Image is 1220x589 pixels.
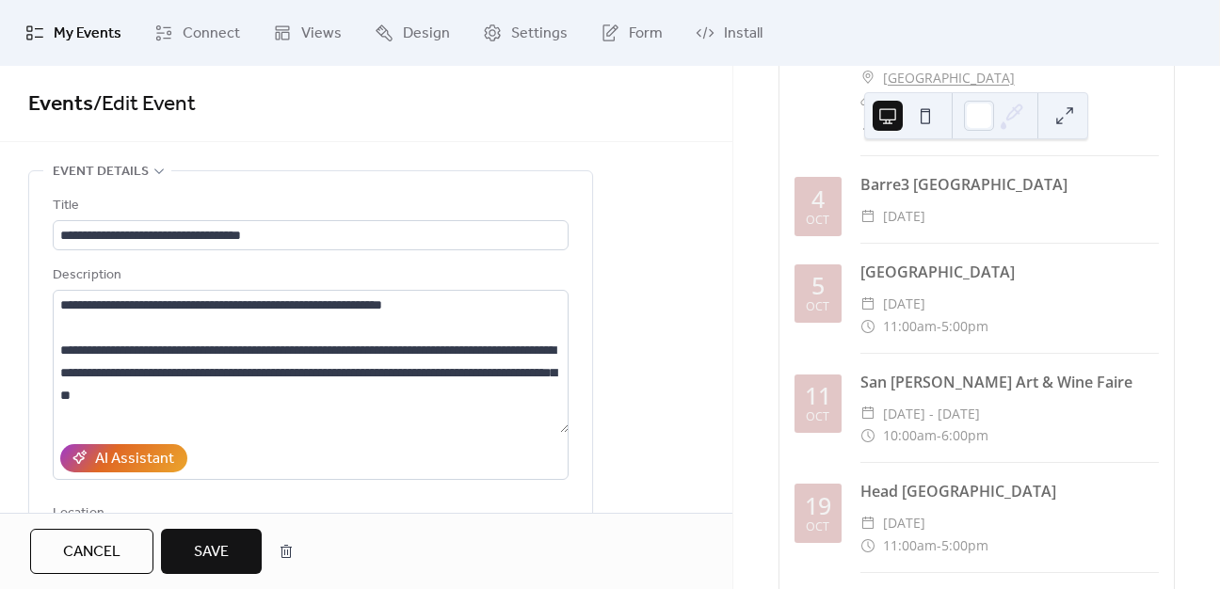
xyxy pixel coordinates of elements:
[54,23,121,45] span: My Events
[586,8,677,58] a: Form
[860,88,875,111] div: ​
[161,529,262,574] button: Save
[53,264,565,287] div: Description
[883,315,937,338] span: 11:00am
[860,261,1159,283] div: [GEOGRAPHIC_DATA]
[11,8,136,58] a: My Events
[724,23,762,45] span: Install
[805,494,831,517] div: 19
[511,23,568,45] span: Settings
[30,529,153,574] button: Cancel
[95,448,174,470] div: AI Assistant
[53,161,149,183] span: Event details
[941,424,988,447] span: 6:00pm
[811,187,825,211] div: 4
[937,424,941,447] span: -
[883,205,925,228] span: [DATE]
[183,23,240,45] span: Connect
[805,384,831,407] div: 11
[811,274,825,297] div: 5
[860,120,875,140] div: ​
[140,8,254,58] a: Connect
[806,301,829,313] div: Oct
[860,424,875,447] div: ​
[937,315,941,338] span: -
[941,315,988,338] span: 5:00pm
[63,541,120,564] span: Cancel
[469,8,582,58] a: Settings
[860,120,954,140] button: ​Show more
[883,67,1015,89] a: [GEOGRAPHIC_DATA]
[860,403,875,425] div: ​
[883,293,925,315] span: [DATE]
[194,541,229,564] span: Save
[860,480,1159,502] div: Head [GEOGRAPHIC_DATA]
[937,534,941,557] span: -
[860,371,1159,393] div: San [PERSON_NAME] Art & Wine Faire
[60,444,187,472] button: AI Assistant
[806,411,829,423] div: Oct
[806,521,829,533] div: Oct
[403,23,450,45] span: Design
[28,84,93,125] a: Events
[259,8,356,58] a: Views
[883,512,925,534] span: [DATE]
[860,512,875,534] div: ​
[53,502,565,525] div: Location
[361,8,464,58] a: Design
[806,215,829,227] div: Oct
[682,8,777,58] a: Install
[860,534,875,557] div: ​
[629,23,663,45] span: Form
[860,67,875,89] div: ​
[883,534,937,557] span: 11:00am
[301,23,342,45] span: Views
[941,534,988,557] span: 5:00pm
[860,293,875,315] div: ​
[53,195,565,217] div: Title
[883,90,991,108] a: [DOMAIN_NAME]
[883,403,980,425] span: [DATE] - [DATE]
[883,424,937,447] span: 10:00am
[860,315,875,338] div: ​
[860,173,1159,196] div: Barre3 [GEOGRAPHIC_DATA]
[860,205,875,228] div: ​
[93,84,196,125] span: / Edit Event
